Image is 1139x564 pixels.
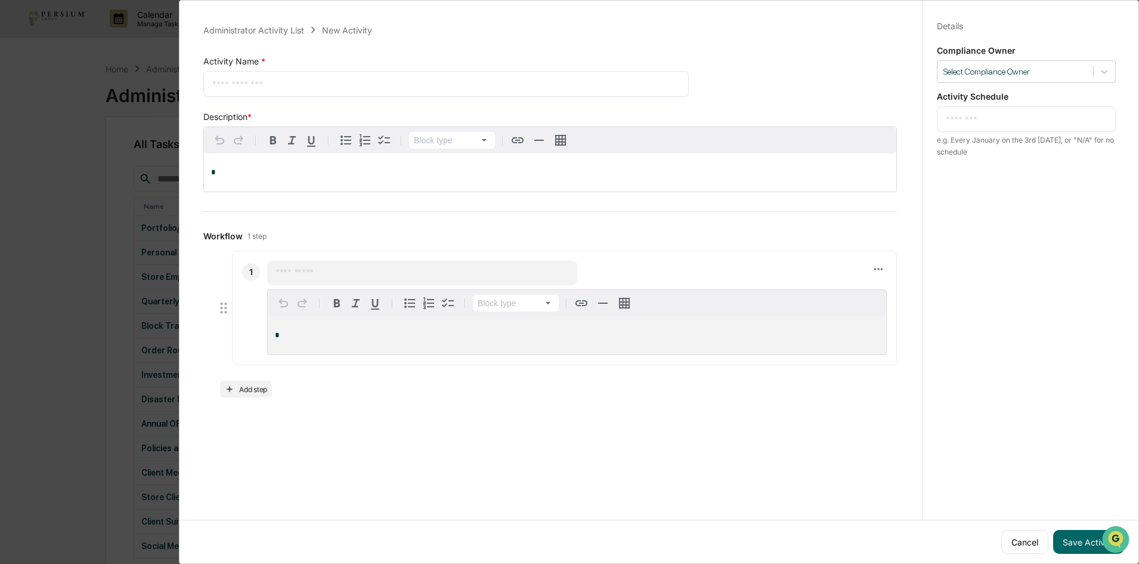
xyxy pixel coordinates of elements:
[31,54,197,67] input: Clear
[220,381,272,397] button: Add step
[203,231,243,241] span: Workflow
[302,131,321,150] button: Underline
[24,173,75,185] span: Data Lookup
[242,263,260,281] div: 1
[937,134,1116,158] div: e.g. Every January on the 3rd [DATE], or "N/A" for no schedule
[12,25,217,44] p: How can we help?
[12,152,21,161] div: 🖐️
[7,146,82,167] a: 🖐️Preclearance
[937,91,1116,101] p: Activity Schedule
[203,95,217,109] button: Start new chat
[473,295,559,312] button: Block type
[12,91,33,113] img: 1746055101610-c473b297-6a78-478c-a979-82029cc54cd1
[203,56,261,66] span: Activity Name
[1101,525,1133,557] iframe: Open customer support
[41,91,196,103] div: Start new chat
[24,150,77,162] span: Preclearance
[346,294,366,313] button: Italic
[203,25,304,35] div: Administrator Activity List
[7,168,80,190] a: 🔎Data Lookup
[98,150,148,162] span: Attestations
[409,132,495,149] button: Block type
[119,202,144,211] span: Pylon
[322,25,372,35] div: New Activity
[247,232,267,241] span: 1 step
[366,294,385,313] button: Underline
[327,294,346,313] button: Bold
[937,45,1116,56] p: Compliance Owner
[12,174,21,184] div: 🔎
[82,146,153,167] a: 🗄️Attestations
[41,103,151,113] div: We're available if you need us!
[937,21,963,31] div: Details
[84,202,144,211] a: Powered byPylon
[203,112,247,122] span: Description
[283,131,302,150] button: Italic
[86,152,96,161] div: 🗄️
[264,131,283,150] button: Bold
